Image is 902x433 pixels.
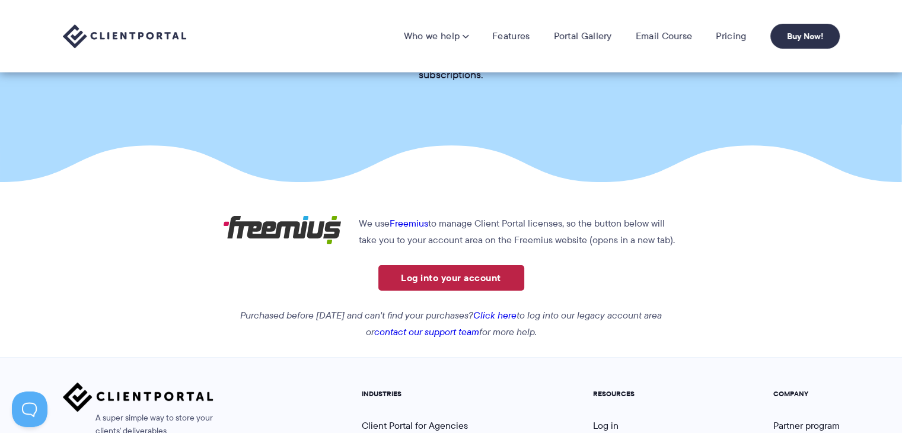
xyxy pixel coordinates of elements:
[492,30,530,42] a: Features
[554,30,612,42] a: Portal Gallery
[404,30,468,42] a: Who we help
[362,419,468,432] a: Client Portal for Agencies
[770,24,840,49] a: Buy Now!
[716,30,746,42] a: Pricing
[636,30,693,42] a: Email Course
[362,390,482,398] h5: INDUSTRIES
[12,391,47,427] iframe: Toggle Customer Support
[473,308,517,322] a: Click here
[223,215,679,249] p: We use to manage Client Portal licenses, so the button below will take you to your account area o...
[223,215,342,244] img: Freemius logo
[378,265,524,291] a: Log into your account
[374,325,479,339] a: contact our support team
[593,390,662,398] h5: RESOURCES
[773,390,840,398] h5: COMPANY
[240,308,662,339] em: Purchased before [DATE] and can't find your purchases? to log into our legacy account area or for...
[593,419,619,432] a: Log in
[773,419,840,432] a: Partner program
[389,216,428,230] a: Freemius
